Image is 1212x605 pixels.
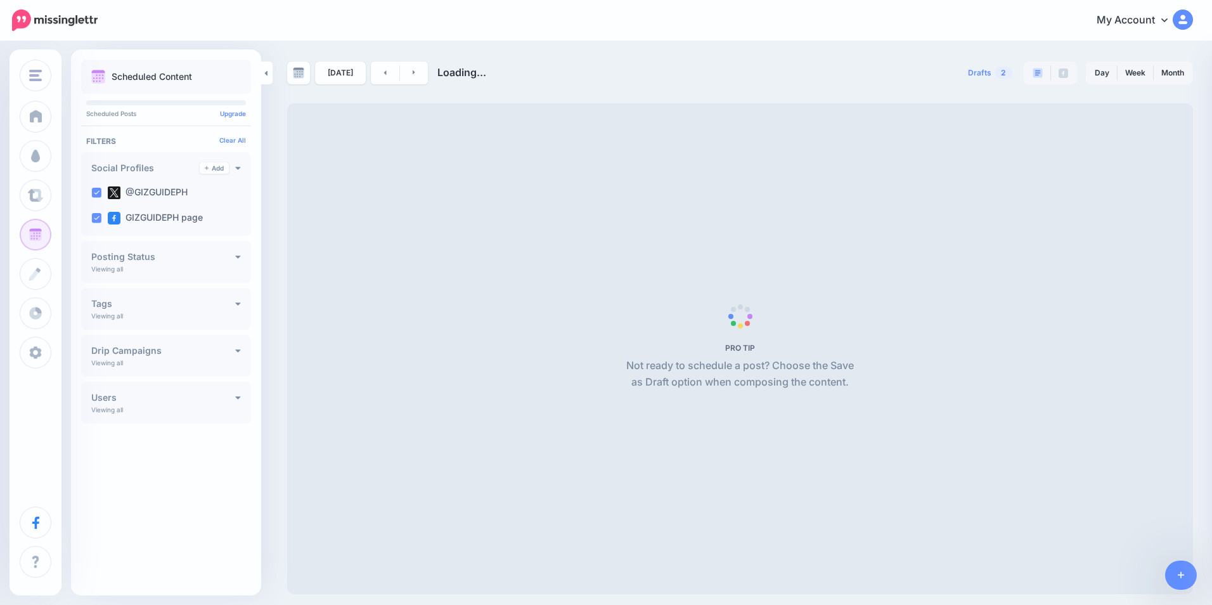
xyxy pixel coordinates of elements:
a: Upgrade [220,110,246,117]
a: Add [200,162,229,174]
p: Viewing all [91,265,123,273]
h4: Drip Campaigns [91,346,235,355]
p: Scheduled Posts [86,110,246,117]
img: calendar-grey-darker.png [293,67,304,79]
p: Scheduled Content [112,72,192,81]
a: Clear All [219,136,246,144]
p: Viewing all [91,312,123,320]
p: Viewing all [91,406,123,413]
a: Drafts2 [960,62,1020,84]
h5: PRO TIP [621,343,859,353]
a: [DATE] [315,62,366,84]
a: Week [1118,63,1153,83]
img: facebook-square.png [108,212,120,224]
p: Not ready to schedule a post? Choose the Save as Draft option when composing the content. [621,358,859,391]
span: Loading... [437,66,486,79]
h4: Tags [91,299,235,308]
img: facebook-grey-square.png [1059,68,1068,78]
span: 2 [995,67,1012,79]
h4: Posting Status [91,252,235,261]
span: Drafts [968,69,991,77]
a: My Account [1084,5,1193,36]
img: twitter-square.png [108,186,120,199]
label: GIZGUIDEPH page [108,212,203,224]
h4: Social Profiles [91,164,200,172]
h4: Users [91,393,235,402]
a: Day [1087,63,1117,83]
img: Missinglettr [12,10,98,31]
p: Viewing all [91,359,123,367]
h4: Filters [86,136,246,146]
img: calendar.png [91,70,105,84]
a: Month [1154,63,1192,83]
img: menu.png [29,70,42,81]
label: @GIZGUIDEPH [108,186,188,199]
img: paragraph-boxed.png [1033,68,1043,78]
